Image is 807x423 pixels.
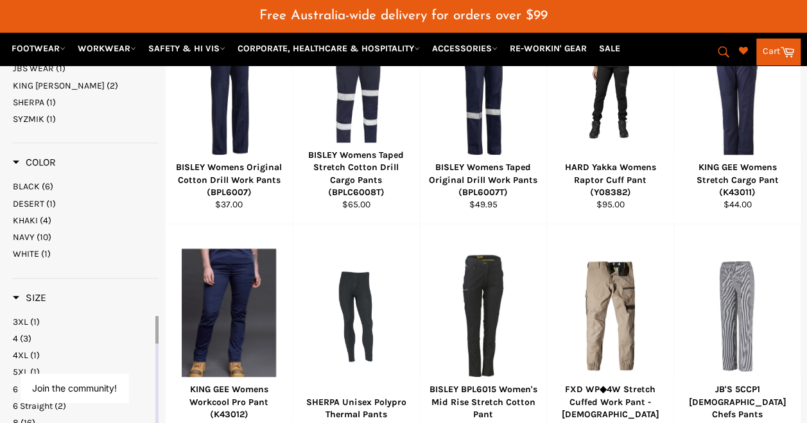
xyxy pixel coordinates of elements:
[546,2,673,224] a: HARD Yakka Womens Raptor Cuff Pant (Y08382)HARD Yakka Womens Raptor Cuff Pant (Y08382)$95.00
[13,63,54,74] span: JBS WEAR
[107,80,118,91] span: (2)
[32,383,117,393] button: Join the community!
[30,350,40,361] span: (1)
[41,248,51,259] span: (1)
[55,401,66,411] span: (2)
[428,161,539,198] div: BISLEY Womens Taped Original Drill Work Pants (BPL6007T)
[13,401,53,411] span: 6 Straight
[46,114,56,125] span: (1)
[37,232,51,243] span: (10)
[13,96,159,108] a: SHERPA
[30,367,40,377] span: (1)
[174,383,284,420] div: KING GEE Womens Workcool Pro Pant (K43012)
[427,37,503,60] a: ACCESSORIES
[505,37,592,60] a: RE-WORKIN' GEAR
[42,181,53,192] span: (6)
[13,400,153,412] a: 6 Straight
[259,9,548,22] span: Free Australia-wide delivery for orders over $99
[13,248,159,260] a: WHITE
[13,198,159,210] a: DESERT
[13,198,44,209] span: DESERT
[428,383,539,420] div: BISLEY BPL6015 Women's Mid Rise Stretch Cotton Pant
[20,384,35,395] span: (16)
[13,349,153,361] a: 4XL
[46,198,56,209] span: (1)
[13,181,40,192] span: BLACK
[682,383,793,420] div: JB'S 5CCP1 [DEMOGRAPHIC_DATA] Chefs Pants
[30,316,40,327] span: (1)
[673,2,801,224] a: KING GEE Womens Stretch Cargo Pant (K43011)KING GEE Womens Stretch Cargo Pant (K43011)$44.00
[555,161,666,198] div: HARD Yakka Womens Raptor Cuff Pant (Y08382)
[40,215,51,226] span: (4)
[13,232,35,243] span: NAVY
[13,383,153,395] a: 6
[20,333,31,344] span: (3)
[13,214,159,227] a: KHAKI
[13,291,46,304] h3: Size
[13,316,153,328] a: 3XL
[682,161,793,198] div: KING GEE Womens Stretch Cargo Pant (K43011)
[56,63,65,74] span: (1)
[13,80,159,92] a: KING GEE
[301,396,412,421] div: SHERPA Unisex Polypro Thermal Pants
[13,316,28,327] span: 3XL
[13,156,56,169] h3: Color
[13,248,39,259] span: WHITE
[46,97,56,108] span: (1)
[13,215,38,226] span: KHAKI
[13,156,56,168] span: Color
[301,149,412,198] div: BISLEY Womens Taped Stretch Cotton Drill Cargo Pants (BPLC6008T)
[13,367,28,377] span: 5XL
[13,180,159,193] a: BLACK
[174,161,284,198] div: BISLEY Womens Original Cotton Drill Work Pants (BPL6007)
[13,114,44,125] span: SYZMIK
[13,62,159,74] a: JBS WEAR
[419,2,546,224] a: BISLEY Womens Taped Original Drill Work Pants (BPL6007T)BISLEY Womens Taped Original Drill Work P...
[6,37,71,60] a: FOOTWEAR
[756,39,801,65] a: Cart
[13,333,18,344] span: 4
[13,332,153,345] a: 4
[232,37,425,60] a: CORPORATE, HEALTHCARE & HOSPITALITY
[165,2,292,224] a: BISLEY Womens Original Cotton Drill Work Pants (BPL6007)BISLEY Womens Original Cotton Drill Work ...
[594,37,625,60] a: SALE
[292,2,419,224] a: BISLEY Womens Taped Stretch Cotton Drill Cargo Pants (BPLC6008T)BISLEY Womens Taped Stretch Cotto...
[13,97,44,108] span: SHERPA
[13,384,18,395] span: 6
[13,231,159,243] a: NAVY
[555,383,666,420] div: FXD WP◆4W Stretch Cuffed Work Pant - [DEMOGRAPHIC_DATA]
[13,80,105,91] span: KING [PERSON_NAME]
[13,350,28,361] span: 4XL
[143,37,230,60] a: SAFETY & HI VIS
[13,366,153,378] a: 5XL
[73,37,141,60] a: WORKWEAR
[13,113,159,125] a: SYZMIK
